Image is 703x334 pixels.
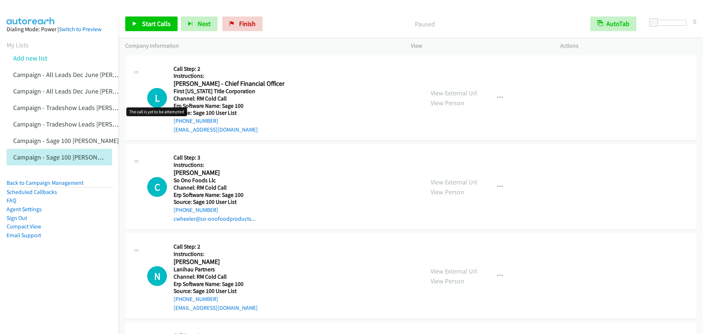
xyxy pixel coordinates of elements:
a: Switch to Preview [59,26,101,33]
a: FAQ [7,197,16,204]
h1: L [147,88,167,108]
button: AutoTab [590,16,636,31]
span: Start Calls [142,19,171,28]
h5: Erp Software Name: Sage 100 [174,191,303,199]
a: View External Url [431,89,477,97]
div: 0 [693,16,696,26]
p: Company Information [125,41,398,50]
h1: N [147,266,167,286]
h5: Instructions: [174,250,303,258]
a: View Person [431,277,464,285]
a: [PHONE_NUMBER] [174,296,218,302]
div: The call is yet to be attempted [147,177,167,197]
div: The call is yet to be attempted [126,107,187,116]
a: [EMAIL_ADDRESS][DOMAIN_NAME] [174,126,258,133]
p: Actions [560,41,696,50]
a: cwheeler@so-onofoodproducts... [174,215,256,222]
h5: So Ono Foods Llc [174,177,303,184]
h5: Lanihau Partners [174,266,303,273]
a: Agent Settings [7,206,42,213]
a: Back to Campaign Management [7,179,83,186]
h5: Call Step: 2 [174,243,303,250]
a: My Lists [7,41,29,49]
h5: First [US_STATE] Title Corporation [174,88,303,95]
h5: Instructions: [174,72,303,80]
h5: Instructions: [174,161,303,169]
a: [EMAIL_ADDRESS][DOMAIN_NAME] [174,304,258,311]
a: Finish [222,16,263,31]
p: Paused [272,19,577,29]
h5: Channel: RM Cold Call [174,273,303,280]
a: Email Support [7,232,41,239]
a: Compact View [7,223,41,230]
a: [PHONE_NUMBER] [174,206,218,213]
a: Campaign - All Leads Dec June [PERSON_NAME] Cloned [13,87,167,95]
p: View [411,41,547,50]
h5: Source: Sage 100 User List [174,287,303,295]
h5: Call Step: 2 [174,65,303,73]
a: [PHONE_NUMBER] [174,117,218,124]
a: Campaign - Tradeshow Leads [PERSON_NAME] Cloned [13,120,164,128]
h5: Source: Sage 100 User List [174,109,303,117]
h2: [PERSON_NAME] - Chief Financial Officer [174,80,303,88]
a: View Person [431,188,464,196]
h5: Source: Sage 100 User List [174,198,303,206]
span: Finish [239,19,256,28]
a: View External Url [431,178,477,186]
a: Campaign - All Leads Dec June [PERSON_NAME] [13,70,146,79]
h5: Erp Software Name: Sage 100 [174,102,303,110]
a: Campaign - Sage 100 [PERSON_NAME] [13,136,119,145]
h2: [PERSON_NAME] [174,169,303,177]
div: Delay between calls (in seconds) [653,20,687,26]
a: View External Url [431,267,477,275]
h2: [PERSON_NAME] [174,258,303,266]
a: View Person [431,99,464,107]
a: Campaign - Sage 100 [PERSON_NAME] Cloned [13,153,140,161]
h5: Erp Software Name: Sage 100 [174,280,303,288]
div: The call is yet to be attempted [147,266,167,286]
h5: Channel: RM Cold Call [174,184,303,191]
a: Scheduled Callbacks [7,188,57,195]
a: Start Calls [125,16,178,31]
h1: C [147,177,167,197]
a: Add new list [13,54,47,62]
span: Next [198,19,211,28]
a: Sign Out [7,214,27,221]
div: Dialing Mode: Power | [7,25,112,34]
h5: Call Step: 3 [174,154,303,161]
button: Next [181,16,217,31]
a: Campaign - Tradeshow Leads [PERSON_NAME] [13,103,142,112]
h5: Channel: RM Cold Call [174,95,303,102]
